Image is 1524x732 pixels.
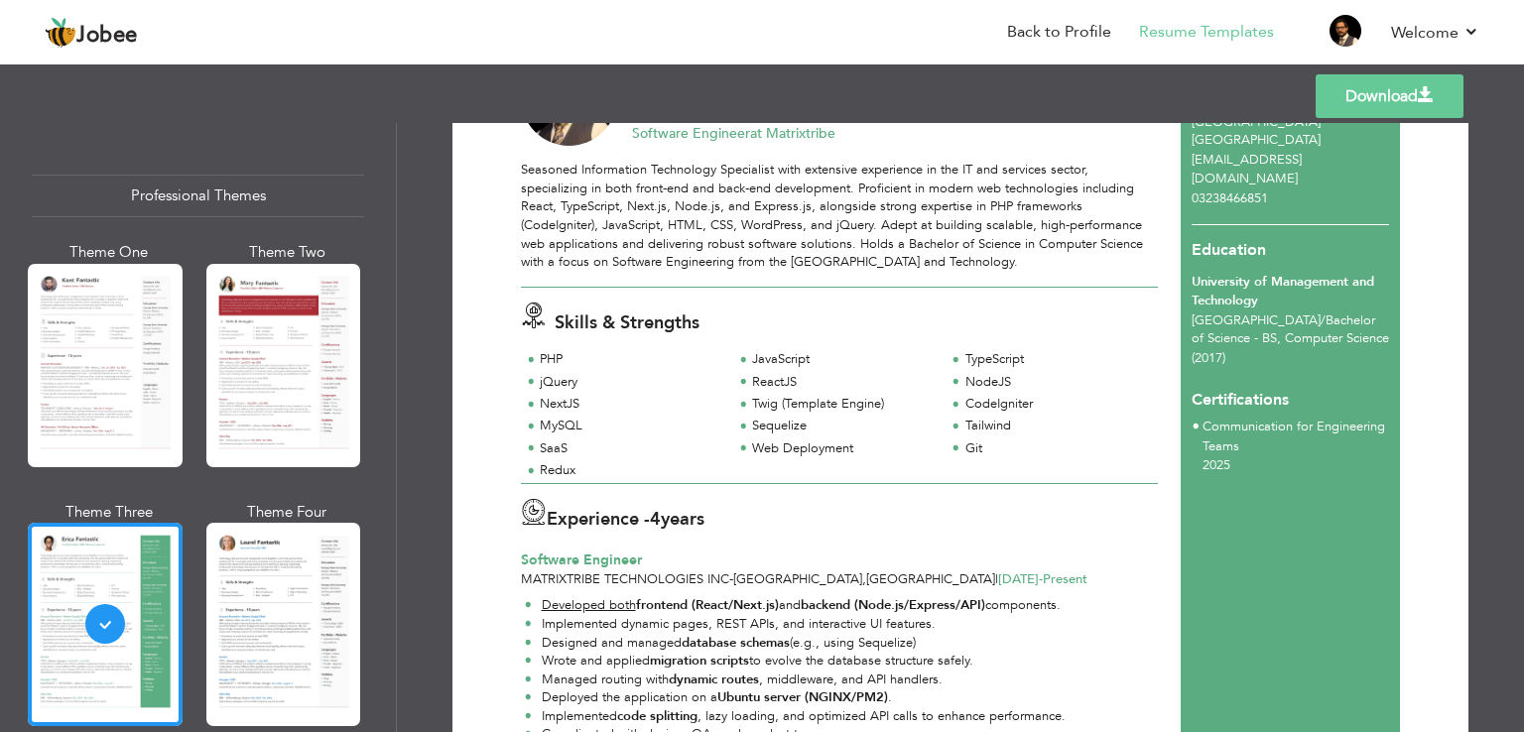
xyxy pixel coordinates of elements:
img: jobee.io [45,17,76,49]
strong: frontend (React/Next.js) [636,596,779,614]
li: Implemented dynamic pages, REST APIs, and interactive UI features. [525,615,1066,634]
div: JavaScript [752,350,934,369]
div: jQuery [540,373,721,392]
p: 2025 [1203,456,1389,476]
strong: backend (Node.js/Express/API) [801,596,985,614]
div: PHP [540,350,721,369]
li: Deployed the application on a . [525,688,1066,707]
div: TypeScript [965,350,1147,369]
span: [EMAIL_ADDRESS][DOMAIN_NAME] [1192,151,1302,187]
span: Certifications [1192,374,1289,412]
a: Back to Profile [1007,21,1111,44]
li: Managed routing with , middleware, and API handlers. [525,671,1066,689]
span: Jobee [76,25,138,47]
div: Seasoned Information Technology Specialist with extensive experience in the IT and services secto... [521,161,1158,271]
strong: database schemas [682,634,790,652]
strong: Ubuntu server (NGINX/PM2) [717,688,888,706]
u: Developed both [542,596,636,614]
span: Experience - [547,507,650,532]
div: Tailwind [965,417,1147,435]
div: NodeJS [965,373,1147,392]
span: 03238466851 [1192,189,1268,207]
li: Designed and managed (e.g., using Sequelize) [525,634,1066,653]
span: 4 [650,507,661,532]
span: (2017) [1192,349,1225,367]
span: [GEOGRAPHIC_DATA] Bachelor of Science - BS, Computer Science [1192,311,1389,348]
span: Skills & Strengths [555,310,699,335]
div: MySQL [540,417,721,435]
li: and components. [525,596,1066,615]
span: Software Engineer [521,550,642,569]
div: Web Deployment [752,439,934,458]
li: Implemented , lazy loading, and optimized API calls to enhance performance. [525,707,1066,726]
span: [GEOGRAPHIC_DATA] [866,570,995,588]
span: Present [998,570,1087,588]
a: Welcome [1391,21,1479,45]
div: Git [965,439,1147,458]
span: at Matrixtribe [750,124,835,143]
strong: dynamic routes [669,671,759,688]
div: ReactJS [752,373,934,392]
div: SaaS [540,439,721,458]
span: Education [1192,239,1266,261]
strong: code splitting [617,707,698,725]
div: Professional Themes [32,175,364,217]
a: Download [1316,74,1463,118]
span: , [862,570,866,588]
span: | [995,570,998,588]
strong: migration scripts [650,652,749,670]
div: Theme Two [210,242,365,263]
span: / [1321,311,1326,329]
span: Communication for Engineering Teams [1203,418,1385,455]
div: Theme Four [210,502,365,523]
div: Sequelize [752,417,934,435]
span: [GEOGRAPHIC_DATA] [733,570,862,588]
span: [DATE] [998,570,1043,588]
span: MatrixTribe Technologies Inc [521,570,729,588]
img: Profile Img [1330,15,1361,47]
a: Jobee [45,17,138,49]
span: Software Engineer [632,124,750,143]
div: Theme Three [32,502,187,523]
div: Twig (Template Engine) [752,395,934,414]
span: - [729,570,733,588]
span: [GEOGRAPHIC_DATA] [1192,131,1321,149]
div: Theme One [32,242,187,263]
span: - [1039,570,1043,588]
a: Resume Templates [1139,21,1274,44]
div: Redux [540,461,721,480]
li: Wrote and applied to evolve the database structure safely. [525,652,1066,671]
div: University of Management and Technology [1192,273,1389,309]
div: NextJS [540,395,721,414]
div: CodeIgniter [965,395,1147,414]
label: years [650,507,704,533]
